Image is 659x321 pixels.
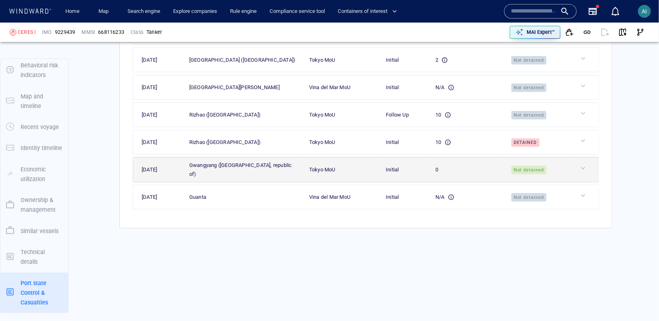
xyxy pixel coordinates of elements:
p: MMSI [82,29,95,36]
button: Behavioral risk indicators [0,55,68,86]
div: Vina del Mar MoU [309,193,375,202]
a: Technical details [0,252,68,260]
button: Containers of interest [335,4,404,19]
button: Add to vessel list [561,23,578,41]
div: Initial [386,165,425,174]
p: Identity timeline [21,143,62,153]
div: [DATE] [142,56,179,65]
button: Get link [578,23,596,41]
div: Initial [386,56,425,65]
div: 2 [435,56,448,65]
p: Port state Control & Casualties [21,278,63,308]
a: Compliance service tool [266,4,328,19]
div: Rizhao ([GEOGRAPHIC_DATA]) [189,138,261,147]
a: Port state Control & Casualties [0,288,68,296]
a: Map [95,4,115,19]
p: Technical details [21,247,63,267]
button: Recent voyage [0,117,68,138]
div: Tokyo MoU [309,110,375,119]
div: 0 [435,165,501,174]
a: Similar vessels [0,227,68,234]
div: 668116233 [98,29,124,36]
div: [DATE] [142,83,179,92]
a: Behavioral risk indicators [0,66,68,74]
div: Vina del Mar MoU [309,83,375,92]
span: Not detained [511,111,547,120]
p: Behavioral risk indicators [21,60,63,80]
button: Map [92,4,118,19]
span: Not detained [511,56,547,65]
div: Tokyo MoU [309,138,375,147]
span: 9229439 [55,29,75,36]
div: 10 [435,110,451,119]
button: MAI Expert™ [510,26,561,39]
p: Economic utilization [21,165,63,184]
div: Guanta [189,193,206,202]
div: Initial [386,83,425,92]
a: Economic utilization [0,170,68,177]
div: N/A [435,83,454,92]
a: Map and timeline [0,97,68,104]
p: Recent voyage [21,122,59,132]
button: Port state Control & Casualties [0,273,68,313]
button: Economic utilization [0,159,68,190]
button: Ownership & management [0,190,68,221]
div: Tanker [146,29,162,36]
div: Rizhao ([GEOGRAPHIC_DATA]) [189,110,261,119]
div: CERES I [18,29,36,36]
div: Initial [386,138,425,147]
a: Explore companies [170,4,220,19]
span: Detained [511,138,540,147]
a: Recent voyage [0,123,68,131]
button: Identity timeline [0,138,68,158]
div: [DATE] [142,193,179,202]
div: Notification center [611,6,620,16]
a: Identity timeline [0,144,68,152]
span: Not detained [511,166,547,175]
span: Not detained [511,83,547,92]
div: Sanctioned [10,29,16,35]
button: Visual Link Analysis [632,23,649,41]
p: IMO [42,29,52,36]
p: Class [131,29,143,36]
span: Not detained [511,193,547,202]
p: MAI Expert™ [527,29,555,36]
div: [GEOGRAPHIC_DATA][PERSON_NAME] [189,83,280,92]
a: Ownership & management [0,201,68,208]
div: [DATE] [142,165,179,174]
button: Map and timeline [0,86,68,117]
span: Containers of interest [338,7,397,16]
iframe: Chat [625,285,653,315]
button: Home [60,4,86,19]
div: Follow Up [386,110,425,119]
div: [DATE] [142,110,179,119]
a: Rule engine [227,4,260,19]
button: View on map [614,23,632,41]
button: AI [636,3,653,19]
div: N/A [435,193,454,202]
div: Tokyo MoU [309,56,375,65]
div: Gwangyang ([GEOGRAPHIC_DATA], republic of) [189,161,299,179]
div: [DATE] [142,138,179,147]
div: [GEOGRAPHIC_DATA] ([GEOGRAPHIC_DATA]) [189,56,295,65]
button: Similar vessels [0,221,68,242]
p: Map and timeline [21,92,63,111]
div: Initial [386,193,425,202]
button: Technical details [0,242,68,273]
a: Home [63,4,83,19]
p: Ownership & management [21,195,63,215]
p: Similar vessels [21,226,59,236]
a: Search engine [124,4,163,19]
div: 10 [435,138,451,147]
div: Tokyo MoU [309,165,375,174]
span: AI [642,8,647,15]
